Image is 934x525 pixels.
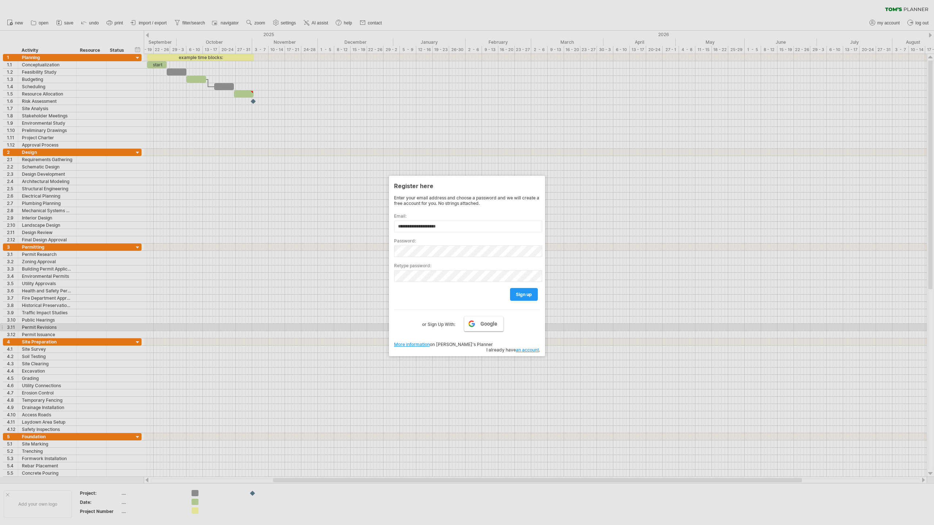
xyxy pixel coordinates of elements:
[464,316,503,331] a: Google
[516,292,532,297] span: sign up
[480,321,497,327] span: Google
[394,263,540,268] label: Retype password:
[394,179,540,192] div: Register here
[394,342,493,347] span: on [PERSON_NAME]'s Planner
[422,316,455,328] label: or Sign Up With:
[394,238,540,244] label: Password:
[394,342,430,347] a: More information
[394,195,540,206] div: Enter your email address and choose a password and we will create a free account for you. No stri...
[486,347,540,353] span: I already have .
[516,347,539,353] a: an account
[394,213,540,219] label: Email:
[510,288,538,301] a: sign up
